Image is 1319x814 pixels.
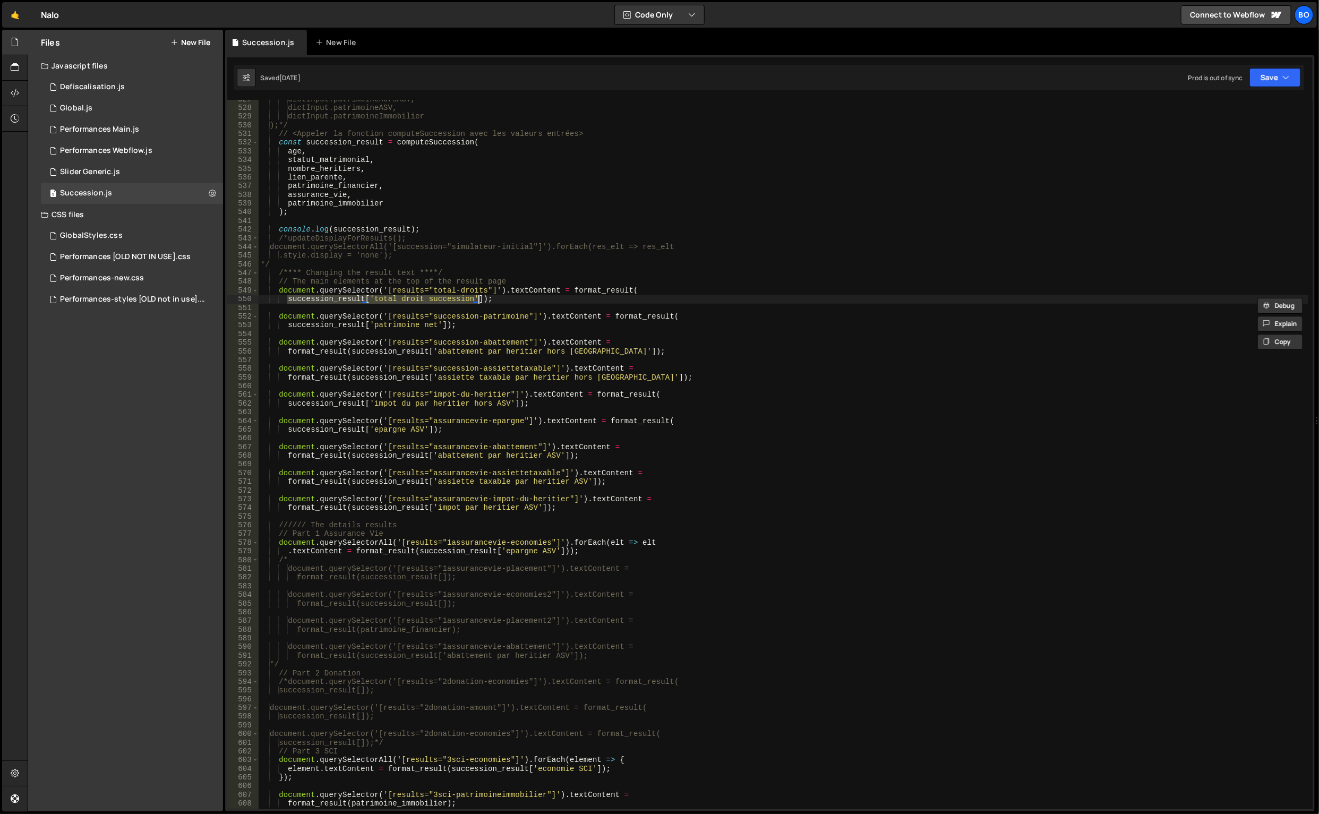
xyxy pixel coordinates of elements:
[227,782,259,790] div: 606
[60,82,125,92] div: Defiscalisation.js
[227,217,259,225] div: 541
[60,146,152,156] div: Performances Webflow.js
[227,765,259,773] div: 604
[227,678,259,686] div: 594
[60,188,112,198] div: Succession.js
[227,243,259,251] div: 544
[227,121,259,130] div: 530
[41,119,223,140] div: 4110/7239.js
[60,167,120,177] div: Slider Generic.js
[227,373,259,382] div: 559
[315,37,360,48] div: New File
[227,304,259,312] div: 551
[227,417,259,425] div: 564
[41,37,60,48] h2: Files
[227,286,259,295] div: 549
[227,599,259,608] div: 585
[28,204,223,225] div: CSS files
[60,252,191,262] div: Performances [OLD NOT IN USE].css
[227,495,259,503] div: 573
[227,652,259,660] div: 591
[227,269,259,277] div: 547
[1257,298,1303,314] button: Debug
[227,338,259,347] div: 555
[227,590,259,599] div: 584
[227,564,259,573] div: 581
[41,98,223,119] div: 4110/10627.js
[227,773,259,782] div: 605
[227,382,259,390] div: 560
[227,642,259,651] div: 590
[227,529,259,538] div: 577
[41,268,223,289] div: 4110/10994.css
[227,104,259,112] div: 528
[41,140,223,161] div: 4110/7287.js
[41,289,227,310] div: 4110/10276.css
[227,390,259,399] div: 561
[227,156,259,164] div: 534
[227,425,259,434] div: 565
[227,434,259,442] div: 566
[1188,73,1243,82] div: Prod is out of sync
[170,38,210,47] button: New File
[227,451,259,460] div: 568
[227,573,259,581] div: 582
[227,260,259,269] div: 546
[227,582,259,590] div: 583
[227,138,259,147] div: 532
[227,695,259,704] div: 596
[227,225,259,234] div: 542
[227,634,259,642] div: 589
[227,556,259,564] div: 580
[242,37,294,48] div: Succession.js
[227,521,259,529] div: 576
[227,112,259,121] div: 529
[227,791,259,799] div: 607
[1257,316,1303,332] button: Explain
[227,739,259,747] div: 601
[227,277,259,286] div: 548
[227,704,259,712] div: 597
[41,8,59,21] div: Nalo
[60,125,139,134] div: Performances Main.js
[227,356,259,364] div: 557
[227,747,259,756] div: 602
[227,608,259,616] div: 586
[227,443,259,451] div: 567
[227,321,259,329] div: 553
[227,721,259,730] div: 599
[1181,5,1291,24] a: Connect to Webflow
[41,161,223,183] div: 4110/33307.js
[227,173,259,182] div: 536
[1295,5,1314,24] a: Bo
[227,669,259,678] div: 593
[227,756,259,764] div: 603
[227,712,259,721] div: 598
[227,626,259,634] div: 588
[227,799,259,808] div: 608
[41,246,223,268] div: 4110/7409.css
[615,5,704,24] button: Code Only
[227,199,259,208] div: 539
[227,191,259,199] div: 538
[227,460,259,468] div: 569
[2,2,28,28] a: 🤙
[227,469,259,477] div: 570
[260,73,301,82] div: Saved
[227,251,259,260] div: 545
[60,104,92,113] div: Global.js
[227,295,259,303] div: 550
[227,547,259,555] div: 579
[227,130,259,138] div: 531
[227,686,259,695] div: 595
[41,76,223,98] div: 4110/10626.js
[227,730,259,738] div: 600
[227,399,259,408] div: 562
[60,231,123,241] div: GlobalStyles.css
[227,503,259,512] div: 574
[28,55,223,76] div: Javascript files
[227,182,259,190] div: 537
[227,512,259,521] div: 575
[227,486,259,495] div: 572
